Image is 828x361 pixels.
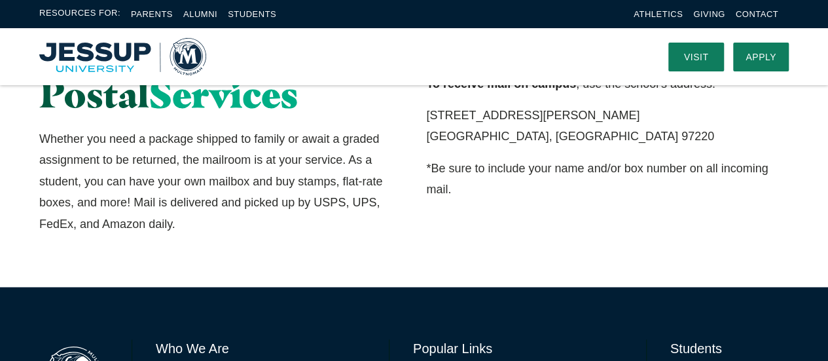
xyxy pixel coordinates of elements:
a: Home [39,38,206,75]
p: Whether you need a package shipped to family or await a graded assignment to be returned, the mai... [39,128,402,235]
h6: Popular Links [413,339,622,358]
a: Alumni [183,9,217,19]
a: Visit [668,43,724,71]
p: [STREET_ADDRESS][PERSON_NAME] [GEOGRAPHIC_DATA], [GEOGRAPHIC_DATA] 97220 [426,105,789,147]
a: Contact [736,9,778,19]
h2: Postal [39,73,402,115]
a: Parents [131,9,173,19]
h6: Who We Are [156,339,365,358]
span: Resources For: [39,7,120,22]
a: Athletics [634,9,683,19]
a: Giving [693,9,725,19]
img: Multnomah University Logo [39,38,206,75]
a: Students [228,9,276,19]
h6: Students [670,339,789,358]
p: *Be sure to include your name and/or box number on all incoming mail. [426,158,789,200]
a: Apply [733,43,789,71]
span: Services [149,71,298,117]
strong: To receive mail on campus [426,77,576,90]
